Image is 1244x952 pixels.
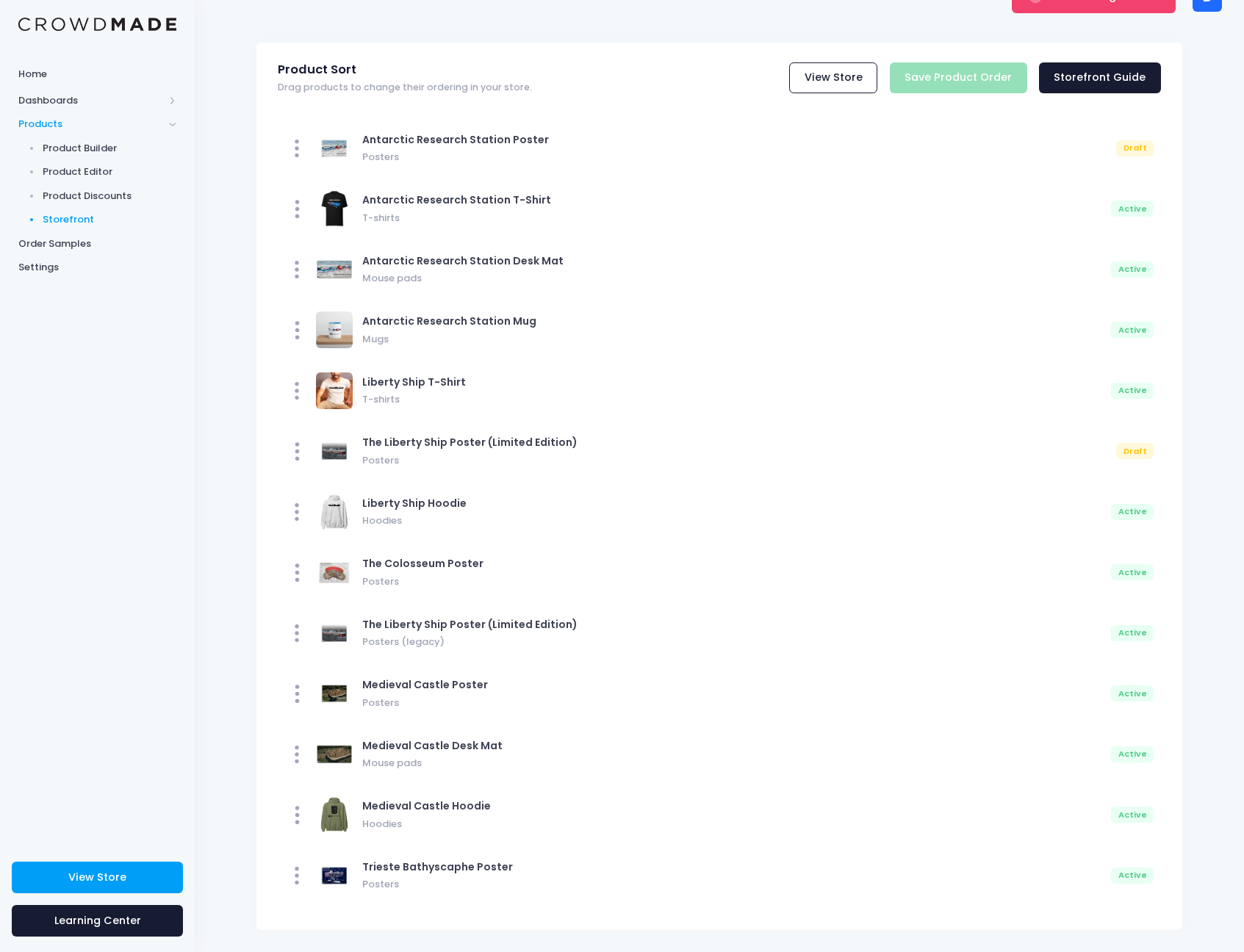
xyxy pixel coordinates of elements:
[1111,262,1154,278] div: Active
[18,93,164,108] span: Dashboards
[362,269,1106,286] span: Mouse pads
[1116,443,1154,459] div: Draft
[789,62,877,94] a: View Store
[362,511,1106,528] span: Hoodies
[362,617,578,632] span: The Liberty Ship Poster (Limited Edition)
[1111,746,1154,762] div: Active
[1111,383,1154,399] div: Active
[362,435,578,450] span: The Liberty Ship Poster (Limited Edition)
[43,141,177,156] span: Product Builder
[362,208,1106,225] span: T-shirts
[1111,807,1154,823] div: Active
[362,390,1106,407] span: T-shirts
[362,693,1106,710] span: Posters
[1039,62,1161,94] a: Storefront Guide
[1111,868,1154,884] div: Active
[362,798,491,813] span: Medieval Castle Hoodie
[362,450,1111,467] span: Posters
[362,253,564,268] span: Antarctic Research Station Desk Mat
[278,62,356,77] span: Product Sort
[362,754,1106,771] span: Mouse pads
[18,67,176,82] span: Home
[362,875,1106,892] span: Posters
[362,132,549,147] span: Antarctic Research Station Poster
[362,329,1106,346] span: Mugs
[362,738,503,753] span: Medieval Castle Desk Mat
[1111,504,1154,520] div: Active
[12,905,183,937] a: Learning Center
[1111,201,1154,217] div: Active
[362,496,467,511] span: Liberty Ship Hoodie
[54,913,141,928] span: Learning Center
[12,862,183,893] a: View Store
[1111,564,1154,580] div: Active
[18,18,176,32] img: Logo
[362,632,1106,649] span: Posters (legacy)
[362,375,466,389] span: Liberty Ship T-Shirt
[278,82,532,93] span: Drag products to change their ordering in your store.
[362,314,536,328] span: Antarctic Research Station Mug
[362,556,483,571] span: The Colosseum Poster
[18,260,176,275] span: Settings
[362,571,1106,588] span: Posters
[68,870,126,884] span: View Store
[43,212,177,227] span: Storefront
[1111,322,1154,338] div: Active
[362,677,488,692] span: Medieval Castle Poster
[43,189,177,203] span: Product Discounts
[1111,625,1154,641] div: Active
[1111,685,1154,702] div: Active
[18,237,176,251] span: Order Samples
[18,117,164,131] span: Products
[1116,140,1154,156] div: Draft
[362,192,551,207] span: Antarctic Research Station T-Shirt
[362,148,1111,165] span: Posters
[43,165,177,179] span: Product Editor
[362,814,1106,831] span: Hoodies
[362,859,513,874] span: Trieste Bathyscaphe Poster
